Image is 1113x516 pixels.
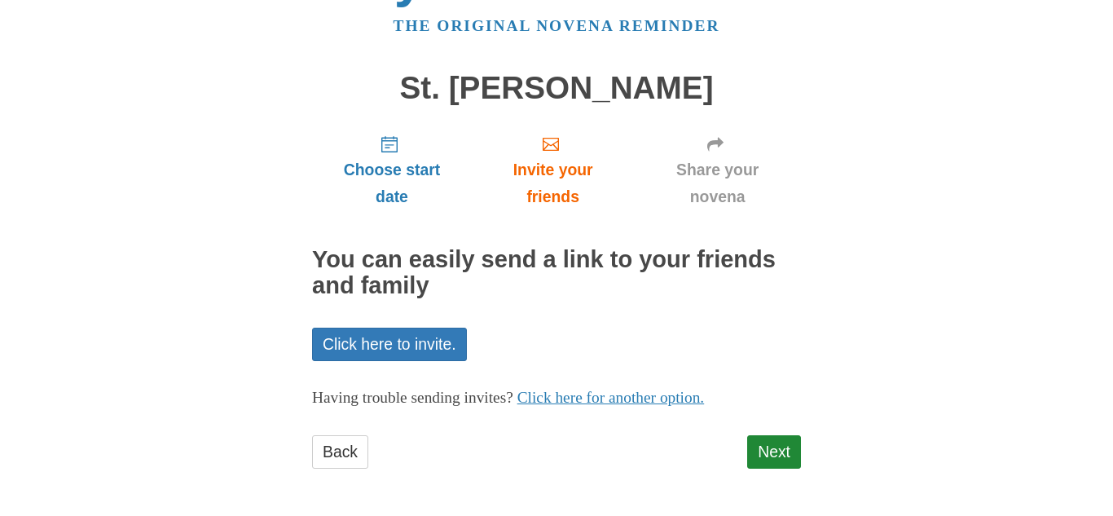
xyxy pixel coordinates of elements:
[517,389,705,406] a: Click here for another option.
[312,435,368,469] a: Back
[488,157,618,210] span: Invite your friends
[312,71,801,106] h1: St. [PERSON_NAME]
[472,121,634,218] a: Invite your friends
[312,121,472,218] a: Choose start date
[747,435,801,469] a: Next
[650,157,785,210] span: Share your novena
[312,328,467,361] a: Click here to invite.
[312,389,513,406] span: Having trouble sending invites?
[634,121,801,218] a: Share your novena
[328,157,455,210] span: Choose start date
[394,17,720,34] a: The original novena reminder
[312,247,801,299] h2: You can easily send a link to your friends and family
